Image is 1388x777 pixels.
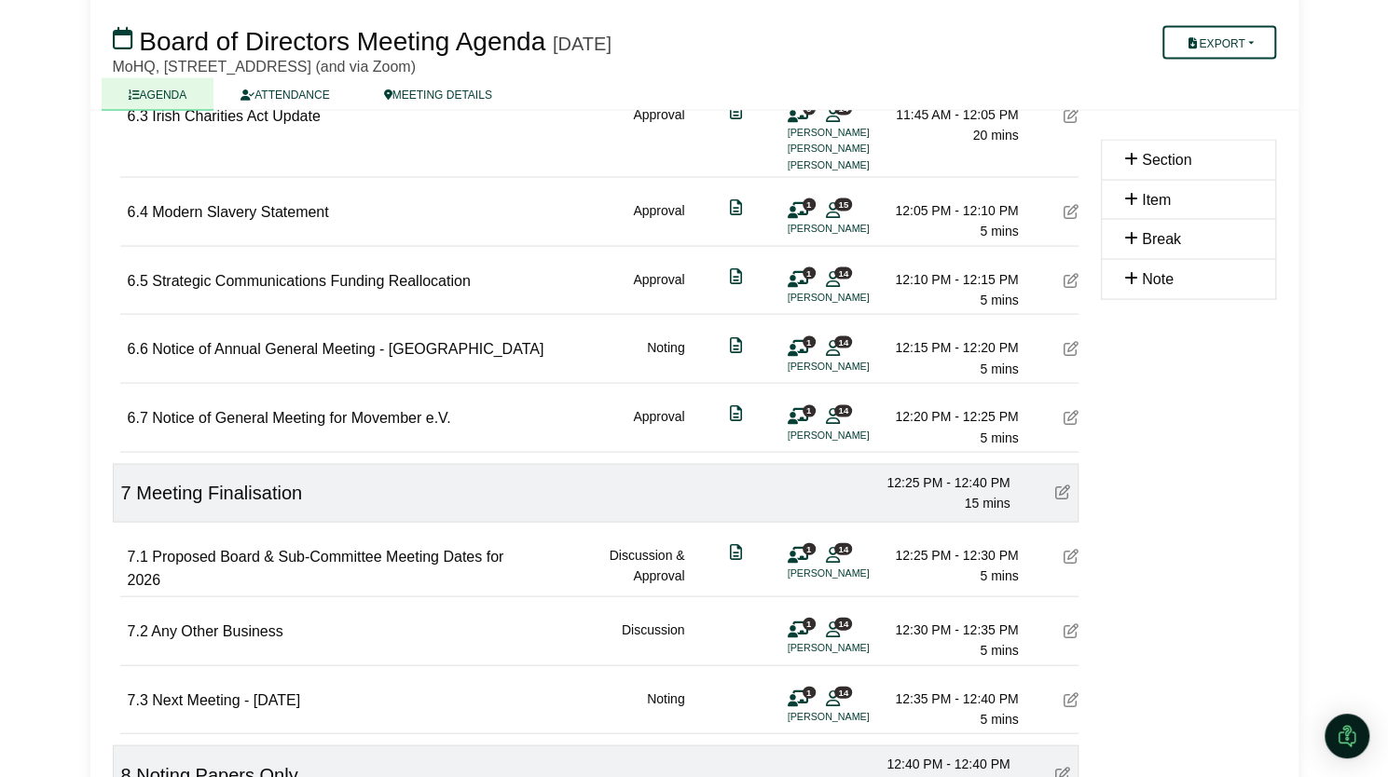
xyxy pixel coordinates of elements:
[152,273,471,289] span: Strategic Communications Funding Reallocation
[980,568,1018,583] span: 5 mins
[128,204,148,220] span: 6.4
[788,428,928,443] li: [PERSON_NAME]
[834,267,852,279] span: 14
[1162,26,1275,60] button: Export
[980,361,1018,376] span: 5 mins
[136,483,302,503] span: Meeting Finalisation
[102,78,214,111] a: AGENDA
[128,549,148,565] span: 7.1
[803,618,816,630] span: 1
[834,198,852,211] span: 15
[647,688,684,730] div: Noting
[834,687,852,699] span: 14
[647,337,684,379] div: Noting
[152,692,300,708] span: Next Meeting - [DATE]
[803,267,816,279] span: 1
[980,643,1018,658] span: 5 mins
[980,712,1018,727] span: 5 mins
[888,545,1019,566] div: 12:25 PM - 12:30 PM
[128,341,148,357] span: 6.6
[128,549,504,589] span: Proposed Board & Sub-Committee Meeting Dates for 2026
[788,125,928,141] li: [PERSON_NAME]
[888,406,1019,427] div: 12:20 PM - 12:25 PM
[834,618,852,630] span: 14
[980,430,1018,445] span: 5 mins
[788,157,928,173] li: [PERSON_NAME]
[788,221,928,237] li: [PERSON_NAME]
[880,472,1010,493] div: 12:25 PM - 12:40 PM
[553,33,612,55] div: [DATE]
[152,341,543,357] span: Notice of Annual General Meeting - [GEOGRAPHIC_DATA]
[803,543,816,555] span: 1
[888,688,1019,709] div: 12:35 PM - 12:40 PM
[880,754,1010,774] div: 12:40 PM - 12:40 PM
[1142,152,1191,168] span: Section
[980,224,1018,239] span: 5 mins
[562,545,684,593] div: Discussion & Approval
[964,496,1010,511] span: 15 mins
[788,290,928,306] li: [PERSON_NAME]
[1325,714,1369,758] div: Open Intercom Messenger
[633,269,684,311] div: Approval
[788,141,928,157] li: [PERSON_NAME]
[788,359,928,375] li: [PERSON_NAME]
[788,709,928,725] li: [PERSON_NAME]
[633,200,684,242] div: Approval
[1142,271,1174,287] span: Note
[803,687,816,699] span: 1
[139,27,545,56] span: Board of Directors Meeting Agenda
[1142,192,1171,208] span: Item
[788,640,928,656] li: [PERSON_NAME]
[803,336,816,348] span: 1
[152,204,328,220] span: Modern Slavery Statement
[834,405,852,417] span: 14
[803,405,816,417] span: 1
[357,78,519,111] a: MEETING DETAILS
[972,128,1018,143] span: 20 mins
[151,623,282,639] span: Any Other Business
[834,336,852,348] span: 14
[803,198,816,211] span: 1
[888,620,1019,640] div: 12:30 PM - 12:35 PM
[622,620,685,661] div: Discussion
[788,566,928,581] li: [PERSON_NAME]
[633,104,684,173] div: Approval
[633,406,684,448] div: Approval
[152,410,450,426] span: Notice of General Meeting for Movember e.V.
[113,59,416,75] span: MoHQ, [STREET_ADDRESS] (and via Zoom)
[128,410,148,426] span: 6.7
[888,200,1019,221] div: 12:05 PM - 12:10 PM
[128,623,148,639] span: 7.2
[152,108,321,124] span: Irish Charities Act Update
[888,104,1019,125] div: 11:45 AM - 12:05 PM
[834,543,852,555] span: 14
[888,337,1019,358] div: 12:15 PM - 12:20 PM
[121,483,131,503] span: 7
[128,692,148,708] span: 7.3
[980,293,1018,307] span: 5 mins
[888,269,1019,290] div: 12:10 PM - 12:15 PM
[128,108,148,124] span: 6.3
[1142,231,1181,247] span: Break
[128,273,148,289] span: 6.5
[213,78,356,111] a: ATTENDANCE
